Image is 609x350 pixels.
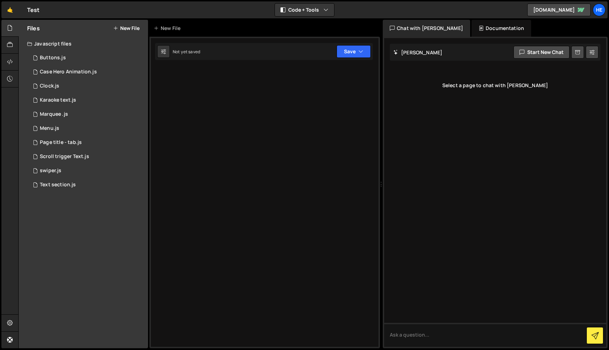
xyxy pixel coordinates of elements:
button: Code + Tools [275,4,334,16]
a: He [593,4,605,16]
div: Menu.js [40,125,59,132]
div: 12855/34948.js [27,65,148,79]
div: Case Hero Animation.js [40,69,97,75]
button: Save [337,45,371,58]
div: Scroll trigger Text.js [40,153,89,160]
div: Documentation [472,20,531,37]
div: Buttons.js [40,55,66,61]
div: 12855/31548.js [27,107,148,121]
div: 12855/33394.js [27,135,148,150]
a: [DOMAIN_NAME] [527,4,591,16]
div: Karaoke text.js [40,97,76,103]
div: Text section.js [40,182,76,188]
div: 12855/35540.js [27,150,148,164]
div: Javascript files [19,37,148,51]
div: 12855/31976.js [27,79,148,93]
a: 🤙 [1,1,19,18]
div: Page title - tab.js [40,139,82,146]
div: 12855/35379.js [27,51,148,65]
div: swiper.js [40,168,61,174]
h2: Files [27,24,40,32]
h2: [PERSON_NAME] [393,49,442,56]
button: Start new chat [513,46,570,59]
div: 12855/34976.js [27,178,148,192]
div: 12855/31524.js [27,164,148,178]
button: New File [113,25,140,31]
div: Test [27,6,40,14]
div: Not yet saved [173,49,200,55]
div: 12855/34888.js [27,93,148,107]
div: Marquee .js [40,111,68,117]
div: Clock.js [40,83,59,89]
div: New File [154,25,183,32]
div: Chat with [PERSON_NAME] [383,20,470,37]
div: 12855/36009.js [27,121,148,135]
